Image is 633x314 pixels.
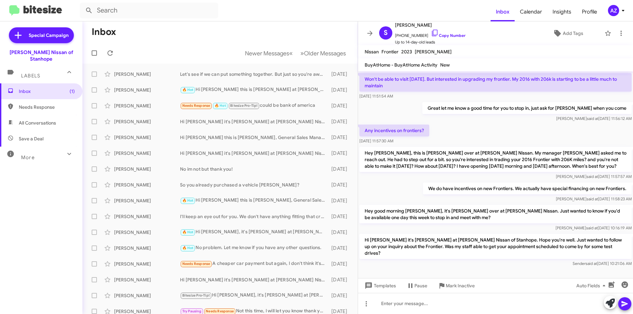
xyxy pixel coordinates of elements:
nav: Page navigation example [241,46,350,60]
span: Needs Response [19,104,75,110]
div: No problem. Let me know if you have any other questions. [180,244,328,252]
div: [DATE] [328,102,352,109]
div: [DATE] [328,245,352,251]
div: A cheaper car payment but again, I don't think it's going to work.I talked to [PERSON_NAME] one t... [180,260,328,268]
span: « [289,49,293,57]
button: Auto Fields [571,280,613,292]
div: [PERSON_NAME] [114,166,180,172]
span: 🔥 Hot [182,198,194,203]
a: Insights [547,2,577,21]
span: Bitesize Pro-Tip! [182,293,210,298]
span: said at [587,174,598,179]
div: No im not but thank you! [180,166,328,172]
span: [DATE] 11:51:54 AM [359,94,393,99]
div: [PERSON_NAME] [114,213,180,220]
a: Profile [577,2,602,21]
div: Hi [PERSON_NAME], it's [PERSON_NAME] at [PERSON_NAME] Nissan of Stanhope. Just wanted to touch ba... [180,292,328,299]
button: Mark Inactive [433,280,480,292]
span: Up to 14-day-old leads [395,39,466,45]
span: Labels [21,73,40,79]
span: Needs Response [182,262,210,266]
span: [PERSON_NAME] [415,49,452,55]
span: Pause [414,280,427,292]
div: [DATE] [328,197,352,204]
div: So you already purchased a vehicle [PERSON_NAME]? [180,182,328,188]
div: Hi [PERSON_NAME] this is [PERSON_NAME], General Sales Manager at [PERSON_NAME] Nissan of Stanhope... [180,134,328,141]
span: [PHONE_NUMBER] [395,29,466,39]
p: Any incentives on frontiers? [359,125,429,136]
div: [DATE] [328,292,352,299]
span: Add Tags [563,27,583,39]
div: [PERSON_NAME] [114,102,180,109]
span: » [300,49,304,57]
div: [DATE] [328,71,352,77]
span: Templates [363,280,396,292]
div: [PERSON_NAME] [114,292,180,299]
div: [PERSON_NAME] [114,118,180,125]
div: [PERSON_NAME] [114,245,180,251]
span: said at [587,196,598,201]
div: I'll keep an eye out for you. We don't have anything fitting that criteria as of [DATE]. [180,213,328,220]
span: 🔥 Hot [182,230,194,234]
span: Special Campaign [29,32,69,39]
span: 2023 [401,49,412,55]
span: Frontier [381,49,399,55]
a: Special Campaign [9,27,74,43]
span: 🔥 Hot [182,88,194,92]
div: Hi [PERSON_NAME] this is [PERSON_NAME], General Sales Manager at [PERSON_NAME] Nissan of Stanhope... [180,197,328,204]
span: Save a Deal [19,135,44,142]
span: [PERSON_NAME] [DATE] 11:57:57 AM [556,174,632,179]
div: [DATE] [328,87,352,93]
div: Hi [PERSON_NAME], it's [PERSON_NAME] at [PERSON_NAME] Nissan of Stanhope. Just wanted to touch ba... [180,228,328,236]
div: [PERSON_NAME] [114,197,180,204]
a: Inbox [491,2,515,21]
span: Newer Messages [245,50,289,57]
div: Hi [PERSON_NAME] it's [PERSON_NAME] at [PERSON_NAME] Nissan of Stanhope. I wanted to make sure yo... [180,276,328,283]
p: Hi [PERSON_NAME] it's [PERSON_NAME] at [PERSON_NAME] Nissan of Stanhope. Hope you're well. Just w... [359,234,632,259]
button: AZ [602,5,626,16]
button: Add Tags [534,27,601,39]
span: Mark Inactive [446,280,475,292]
span: said at [587,116,598,121]
div: [PERSON_NAME] [114,87,180,93]
input: Search [80,3,218,18]
span: 🔥 Hot [215,103,226,108]
span: Needs Response [182,103,210,108]
div: [DATE] [328,118,352,125]
p: We do have incentives on new Frontiers. We actually have special financing on new Frontiers. [423,183,632,194]
div: [DATE] [328,261,352,267]
button: Pause [401,280,433,292]
div: [DATE] [328,150,352,157]
span: [PERSON_NAME] [DATE] 10:16:19 AM [556,225,632,230]
span: Auto Fields [576,280,608,292]
div: [DATE] [328,276,352,283]
span: New [440,62,450,68]
span: Nissan [365,49,379,55]
span: Inbox [19,88,75,95]
div: [PERSON_NAME] [114,150,180,157]
div: AZ [608,5,619,16]
h1: Inbox [92,27,116,37]
div: [PERSON_NAME] [114,229,180,236]
p: Won't be able to visit [DATE]. But interested in upgrading my frontier. My 2016 with 206k is star... [359,73,632,92]
div: [DATE] [328,134,352,141]
span: [PERSON_NAME] [DATE] 11:56:12 AM [556,116,632,121]
span: Sender [DATE] 10:21:06 AM [573,261,632,266]
span: More [21,155,35,160]
div: could be bank of america [180,102,328,109]
div: [PERSON_NAME] [114,134,180,141]
div: [DATE] [328,166,352,172]
span: (1) [70,88,75,95]
span: said at [586,261,597,266]
span: [PERSON_NAME] [395,21,466,29]
span: Bitesize Pro-Tip! [230,103,257,108]
span: said at [586,225,598,230]
span: Older Messages [304,50,346,57]
div: [DATE] [328,182,352,188]
p: Great let me know a good time for you to stop in, just ask for [PERSON_NAME] when you come [422,102,632,114]
button: Next [296,46,350,60]
span: Try Pausing [182,309,201,313]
